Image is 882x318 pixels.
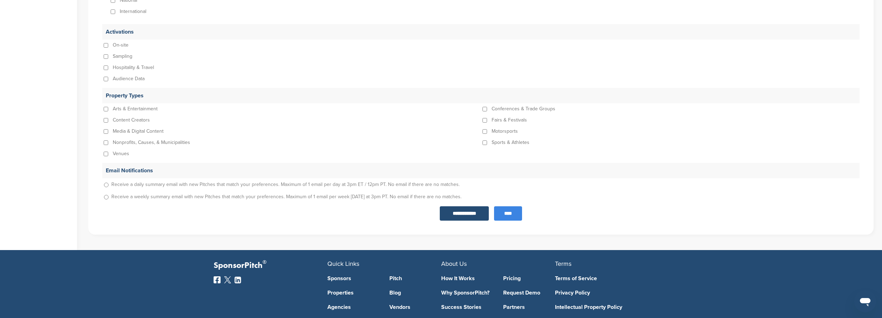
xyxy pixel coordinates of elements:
[854,290,876,312] iframe: Button to launch messaging window
[102,88,860,103] p: Property Types
[113,73,145,84] p: Audience Data
[214,261,327,271] p: SponsorPitch
[441,276,493,281] a: How It Works
[113,126,164,137] p: Media & Digital Content
[441,260,467,268] span: About Us
[113,40,129,51] p: On-site
[555,304,658,310] a: Intellectual Property Policy
[224,276,231,283] img: Twitter
[441,290,493,296] a: Why SponsorPitch?
[113,137,190,148] p: Nonprofits, Causes, & Municipalities
[492,103,555,115] p: Conferences & Trade Groups
[120,6,146,17] p: International
[113,62,154,73] p: Hospitality & Travel
[389,290,441,296] a: Blog
[113,51,132,62] p: Sampling
[111,191,461,203] p: Receive a weekly summary email with new Pitches that match your preferences. Maximum of 1 email p...
[492,126,518,137] p: Motorsports
[327,290,379,296] a: Properties
[113,148,129,159] p: Venues
[111,178,460,191] p: Receive a daily summary email with new Pitches that match your preferences. Maximum of 1 email pe...
[503,276,555,281] a: Pricing
[214,276,221,283] img: Facebook
[327,260,359,268] span: Quick Links
[503,290,555,296] a: Request Demo
[441,304,493,310] a: Success Stories
[327,276,379,281] a: Sponsors
[555,276,658,281] a: Terms of Service
[263,258,266,267] span: ®
[555,290,658,296] a: Privacy Policy
[555,260,571,268] span: Terms
[327,304,379,310] a: Agencies
[102,163,860,178] p: Email Notifications
[113,115,150,126] p: Content Creators
[102,24,860,40] p: Activations
[492,115,527,126] p: Fairs & Festivals
[503,304,555,310] a: Partners
[492,137,529,148] p: Sports & Athletes
[113,103,158,115] p: Arts & Entertainment
[389,304,441,310] a: Vendors
[389,276,441,281] a: Pitch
